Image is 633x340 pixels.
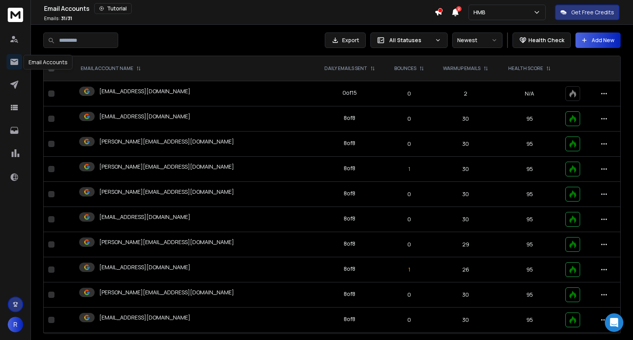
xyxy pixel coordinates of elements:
div: 8 of 8 [344,290,355,298]
p: Health Check [528,36,564,44]
div: 8 of 8 [344,215,355,222]
td: 95 [498,106,560,132]
td: 95 [498,282,560,308]
p: [EMAIL_ADDRESS][DOMAIN_NAME] [99,263,190,271]
p: [EMAIL_ADDRESS][DOMAIN_NAME] [99,87,190,95]
div: 8 of 8 [344,114,355,122]
p: All Statuses [389,36,432,44]
p: 0 [390,241,429,248]
td: 29 [433,232,498,257]
p: WARMUP EMAILS [443,65,480,72]
p: 0 [390,291,429,299]
p: [EMAIL_ADDRESS][DOMAIN_NAME] [99,113,190,120]
button: R [8,317,23,332]
td: 95 [498,207,560,232]
td: 2 [433,81,498,106]
p: Emails : [44,15,72,22]
td: 95 [498,257,560,282]
button: Add New [575,32,621,48]
button: Health Check [513,32,571,48]
div: 8 of 8 [344,139,355,147]
p: BOUNCES [394,65,416,72]
div: 8 of 8 [344,164,355,172]
p: 0 [390,190,429,198]
button: Export [325,32,366,48]
div: 0 of 15 [343,89,357,97]
div: Email Accounts [44,3,434,14]
p: [PERSON_NAME][EMAIL_ADDRESS][DOMAIN_NAME] [99,188,234,196]
td: 30 [433,282,498,308]
td: 30 [433,308,498,333]
p: [PERSON_NAME][EMAIL_ADDRESS][DOMAIN_NAME] [99,138,234,145]
p: [PERSON_NAME][EMAIL_ADDRESS][DOMAIN_NAME] [99,238,234,246]
p: Get Free Credits [571,9,614,16]
div: 8 of 8 [344,240,355,248]
td: 30 [433,157,498,182]
p: [PERSON_NAME][EMAIL_ADDRESS][DOMAIN_NAME] [99,289,234,296]
button: Get Free Credits [555,5,619,20]
p: 0 [390,90,429,97]
td: 95 [498,232,560,257]
td: 95 [498,308,560,333]
p: 1 [390,165,429,173]
td: 30 [433,106,498,132]
td: 30 [433,132,498,157]
td: 95 [498,157,560,182]
p: 0 [390,140,429,148]
p: 0 [390,115,429,123]
p: HMB [473,9,489,16]
td: 30 [433,182,498,207]
button: Newest [452,32,502,48]
span: 31 / 31 [61,15,72,22]
p: [PERSON_NAME][EMAIL_ADDRESS][DOMAIN_NAME] [99,163,234,171]
td: 95 [498,132,560,157]
div: 8 of 8 [344,315,355,323]
p: 1 [390,266,429,273]
p: DAILY EMAILS SENT [324,65,367,72]
td: 30 [433,207,498,232]
td: 26 [433,257,498,282]
p: [EMAIL_ADDRESS][DOMAIN_NAME] [99,314,190,321]
p: HEALTH SCORE [508,65,543,72]
div: Email Accounts [24,55,73,70]
p: 0 [390,316,429,324]
div: EMAIL ACCOUNT NAME [81,65,141,72]
button: Tutorial [94,3,132,14]
p: [EMAIL_ADDRESS][DOMAIN_NAME] [99,213,190,221]
td: 95 [498,182,560,207]
span: 2 [456,6,462,12]
div: Open Intercom Messenger [605,313,623,332]
p: 0 [390,215,429,223]
div: 8 of 8 [344,265,355,273]
div: 8 of 8 [344,190,355,197]
p: N/A [503,90,556,97]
